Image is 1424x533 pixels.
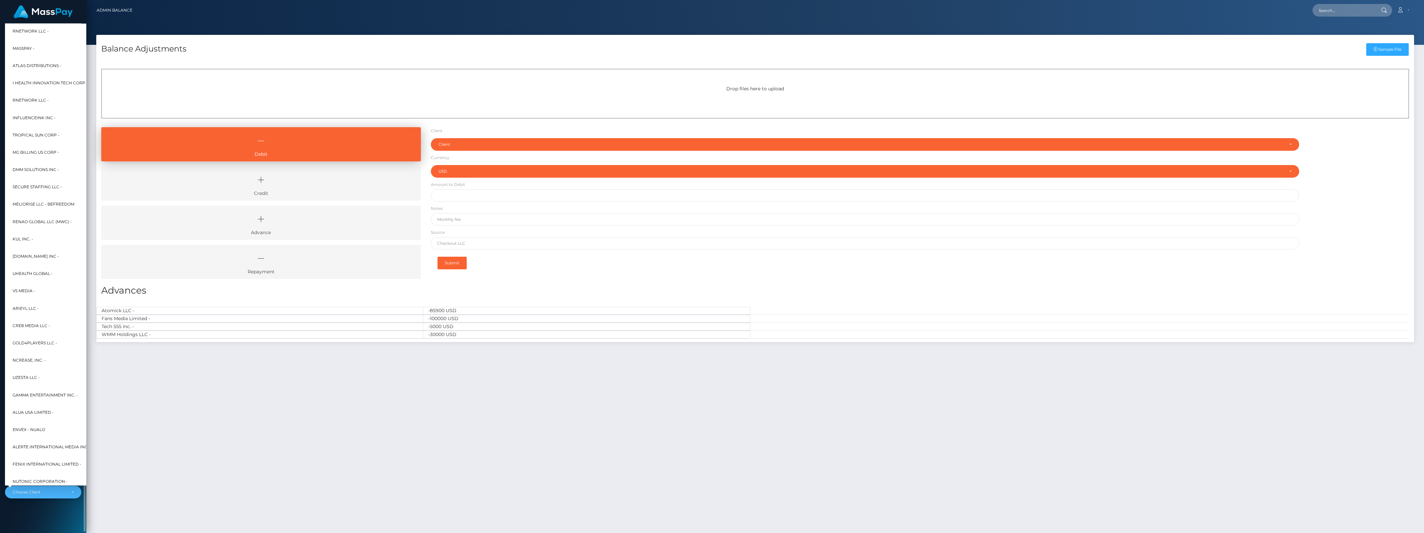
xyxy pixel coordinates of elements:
[431,229,445,235] label: Source
[101,284,1409,297] h3: Advances
[13,443,124,451] span: Alerte International Media Inc. - StripperFans
[96,307,423,314] div: Atomick LLC -
[13,270,53,278] span: UHealth Global -
[431,213,1300,225] input: Monthly fee
[101,206,421,240] a: Advance
[431,128,442,134] label: Client
[13,478,68,486] span: Nutonic Corporation -
[423,323,750,330] div: -5000 USD
[13,356,46,365] span: Ncrease, Inc. -
[5,486,81,498] button: Choose Client
[13,200,74,209] span: Meliorise LLC - BEfreedom
[97,3,132,17] a: Admin Balance
[13,114,56,122] span: InfluenceInk Inc -
[13,235,33,243] span: Kul Inc. -
[13,44,35,53] span: MassPay -
[13,287,35,296] span: VS Media -
[13,79,88,87] span: I HEALTH INNOVATION TECH CORP -
[13,131,59,139] span: Tropical Sun Corp -
[431,182,465,188] label: Amount to Debit
[438,142,1284,147] div: Client
[431,155,449,161] label: Currency
[13,61,61,70] span: Atlas Distributions -
[1366,43,1409,56] a: Sample File
[13,27,49,36] span: RNetwork LLC -
[13,408,54,417] span: Alua USA Limited -
[13,96,49,105] span: rNetwork LLC -
[423,331,750,338] div: -30000 USD
[431,237,1300,249] input: Checkout LLC
[13,321,50,330] span: Cre8 Media LLC -
[431,138,1300,151] button: Client
[14,5,73,18] img: MassPay Logo
[726,86,784,92] span: Drop files here to upload
[96,331,423,338] div: WMM Holdings LLC -
[431,206,443,212] label: Notes
[13,391,78,400] span: Gamma Entertainment Inc. -
[101,245,421,279] a: Repayment
[101,127,421,161] a: Debit
[13,165,59,174] span: DMM Solutions Inc -
[13,218,72,226] span: Renao Global LLC (MWC) -
[13,374,40,382] span: UzestA LLC -
[13,183,62,192] span: Secure Staffing LLC -
[96,323,423,330] div: Tech 555 Inc. -
[423,315,750,322] div: -100000 USD
[438,169,1284,174] div: USD
[13,425,45,434] span: Envex - Nualo
[423,307,750,314] div: -85900 USD
[101,43,187,55] h4: Balance Adjustments
[13,252,59,261] span: [DOMAIN_NAME] INC -
[13,148,59,157] span: MG Billing US Corp -
[13,304,39,313] span: Arieyl LLC -
[13,489,66,495] div: Choose Client
[1312,4,1375,17] input: Search...
[13,339,57,347] span: Gold4Players LLC -
[13,460,81,469] span: Fenix International Limited -
[101,166,421,201] a: Credit
[431,165,1300,178] button: USD
[96,315,423,322] div: Fans Media Limited -
[437,257,467,269] button: Submit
